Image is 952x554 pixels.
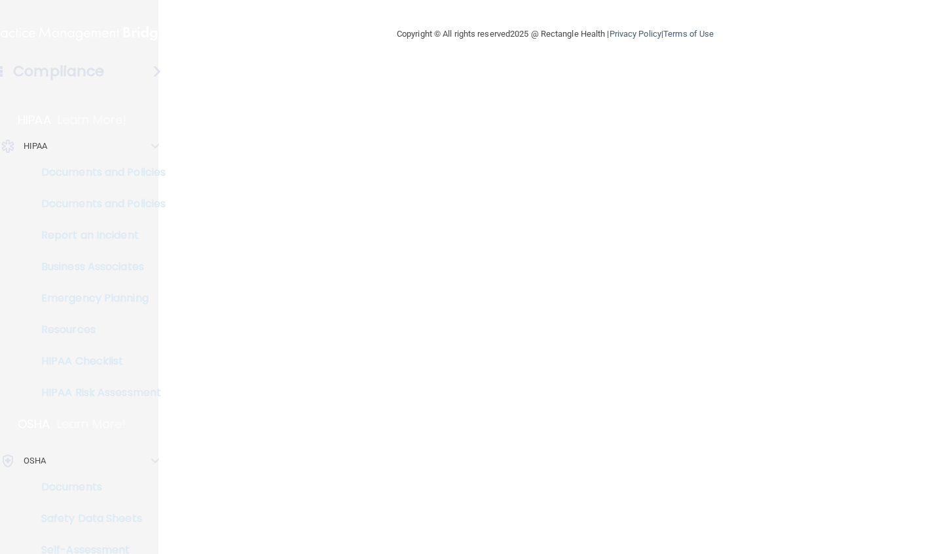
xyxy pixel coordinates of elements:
[9,512,187,525] p: Safety Data Sheets
[13,62,104,81] h4: Compliance
[610,29,661,39] a: Privacy Policy
[9,323,187,336] p: Resources
[58,112,127,128] p: Learn More!
[9,197,187,210] p: Documents and Policies
[24,138,48,154] p: HIPAA
[9,166,187,179] p: Documents and Policies
[24,453,46,469] p: OSHA
[663,29,714,39] a: Terms of Use
[9,292,187,305] p: Emergency Planning
[9,260,187,273] p: Business Associates
[57,416,126,432] p: Learn More!
[9,229,187,242] p: Report an Incident
[18,112,51,128] p: HIPAA
[9,355,187,368] p: HIPAA Checklist
[18,416,50,432] p: OSHA
[316,13,794,55] div: Copyright © All rights reserved 2025 @ Rectangle Health | |
[9,481,187,494] p: Documents
[9,386,187,399] p: HIPAA Risk Assessment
